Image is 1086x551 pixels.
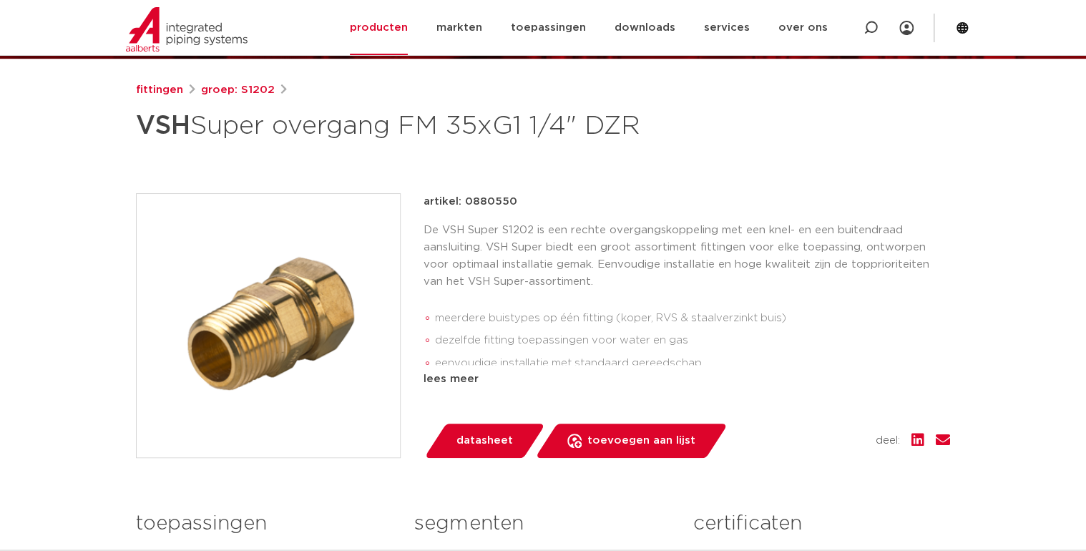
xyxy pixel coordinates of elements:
[201,82,275,99] a: groep: S1202
[424,424,545,458] a: datasheet
[435,352,950,375] li: eenvoudige installatie met standaard gereedschap
[456,429,513,452] span: datasheet
[693,509,950,538] h3: certificaten
[435,329,950,352] li: dezelfde fitting toepassingen voor water en gas
[424,193,517,210] p: artikel: 0880550
[136,113,190,139] strong: VSH
[137,194,400,457] img: Product Image for VSH Super overgang FM 35xG1 1/4" DZR
[136,104,673,147] h1: Super overgang FM 35xG1 1/4" DZR
[424,371,950,388] div: lees meer
[136,509,393,538] h3: toepassingen
[587,429,695,452] span: toevoegen aan lijst
[136,82,183,99] a: fittingen
[414,509,671,538] h3: segmenten
[876,432,900,449] span: deel:
[424,222,950,291] p: De VSH Super S1202 is een rechte overgangskoppeling met een knel- en een buitendraad aansluiting....
[435,307,950,330] li: meerdere buistypes op één fitting (koper, RVS & staalverzinkt buis)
